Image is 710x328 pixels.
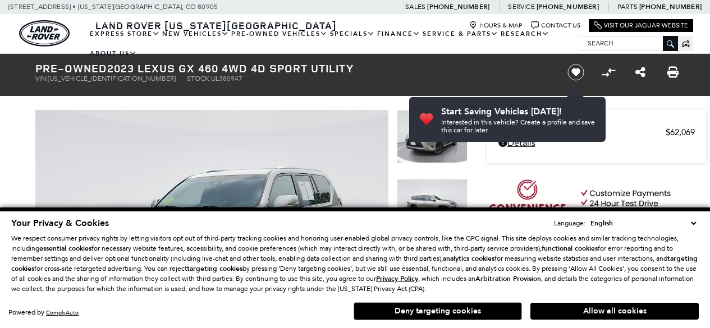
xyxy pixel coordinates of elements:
[35,75,48,82] span: VIN:
[469,21,523,30] a: Hours & Map
[530,303,699,320] button: Allow all cookies
[376,24,422,44] a: Finance
[639,2,702,11] a: [PHONE_NUMBER]
[635,66,645,79] a: Share this Pre-Owned 2023 Lexus GX 460 4WD 4D Sport Utility
[537,2,599,11] a: [PHONE_NUMBER]
[531,21,580,30] a: Contact Us
[666,127,695,137] span: $62,069
[405,3,425,11] span: Sales
[35,62,549,75] h1: 2023 Lexus GX 460 4WD 4D Sport Utility
[39,244,91,253] strong: essential cookies
[95,19,337,32] span: Land Rover [US_STATE][GEOGRAPHIC_DATA]
[564,63,588,81] button: Save vehicle
[443,254,494,263] strong: analytics cookies
[89,19,343,32] a: Land Rover [US_STATE][GEOGRAPHIC_DATA]
[46,309,79,316] a: ComplyAuto
[11,233,699,294] p: We respect consumer privacy rights by letting visitors opt out of third-party tracking cookies an...
[161,24,230,44] a: New Vehicles
[376,275,418,283] a: Privacy Policy
[554,220,585,227] div: Language:
[187,264,242,273] strong: targeting cookies
[600,64,617,81] button: Compare vehicle
[422,24,500,44] a: Service & Parts
[329,24,376,44] a: Specials
[211,75,242,82] span: UL380947
[11,217,109,229] span: Your Privacy & Cookies
[89,44,138,63] a: About Us
[594,21,688,30] a: Visit Our Jaguar Website
[187,75,211,82] span: Stock:
[397,179,468,232] img: Used 2023 Atomic Silver Lexus 460 image 2
[48,75,176,82] span: [US_VEHICLE_IDENTIFICATION_NUMBER]
[89,24,161,44] a: EXPRESS STORE
[588,218,699,229] select: Language Select
[8,309,79,316] div: Powered by
[89,24,579,63] nav: Main Navigation
[667,66,679,79] a: Print this Pre-Owned 2023 Lexus GX 460 4WD 4D Sport Utility
[579,36,677,50] input: Search
[617,3,638,11] span: Parts
[475,274,541,283] strong: Arbitration Provision
[397,110,468,163] img: Used 2023 Atomic Silver Lexus 460 image 1
[8,3,218,11] a: [STREET_ADDRESS] • [US_STATE][GEOGRAPHIC_DATA], CO 80905
[427,2,489,11] a: [PHONE_NUMBER]
[500,24,551,44] a: Research
[19,20,70,47] img: Land Rover
[35,61,107,76] strong: Pre-Owned
[354,302,522,320] button: Deny targeting cookies
[508,3,534,11] span: Service
[542,244,598,253] strong: functional cookies
[230,24,329,44] a: Pre-Owned Vehicles
[498,137,695,148] a: Details
[498,127,666,137] span: Retailer Selling Price
[376,274,418,283] u: Privacy Policy
[19,20,70,47] a: land-rover
[498,127,695,137] a: Retailer Selling Price $62,069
